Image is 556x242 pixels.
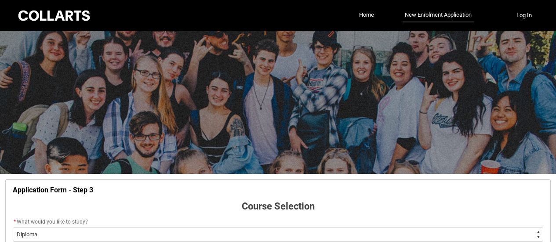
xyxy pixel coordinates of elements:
button: Log In [509,8,539,22]
strong: Course Selection [242,201,315,212]
span: What would you like to study? [17,219,88,225]
strong: Application Form - Step 3 [13,186,93,194]
a: Home [357,8,376,22]
abbr: required [14,219,16,225]
a: New Enrolment Application [403,8,474,22]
